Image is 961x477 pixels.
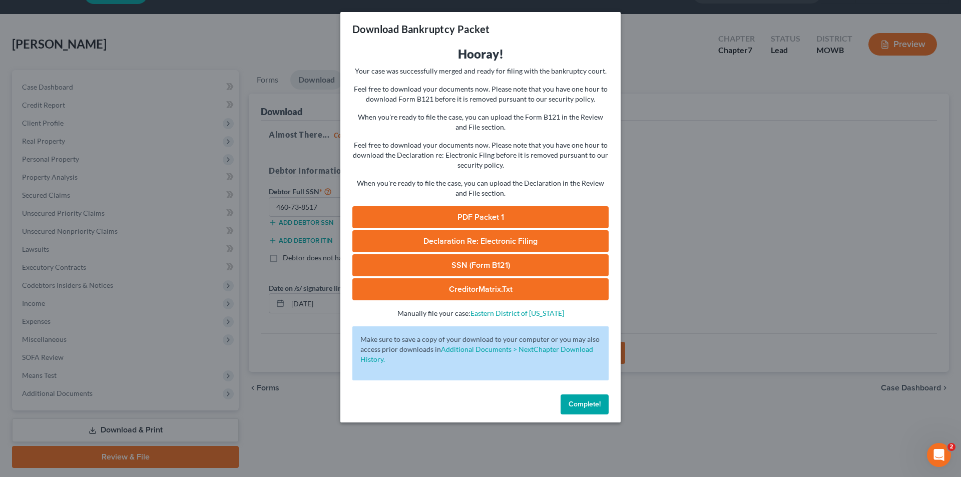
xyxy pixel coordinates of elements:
iframe: Intercom live chat [927,443,951,467]
span: Declaration Re: Electronic Filing [423,236,538,246]
a: SSN (Form B121) [352,254,609,276]
p: Feel free to download your documents now. Please note that you have one hour to download the Decl... [352,140,609,170]
a: CreditorMatrix.txt [352,278,609,300]
p: Feel free to download your documents now. Please note that you have one hour to download Form B12... [352,84,609,104]
p: Manually file your case: [352,308,609,318]
p: When you're ready to file the case, you can upload the Form B121 in the Review and File section. [352,112,609,132]
p: When you're ready to file the case, you can upload the Declaration in the Review and File section. [352,178,609,198]
a: PDF Packet 1 [352,206,609,228]
h3: Hooray! [352,46,609,62]
a: Eastern District of [US_STATE] [470,309,564,317]
p: Make sure to save a copy of your download to your computer or you may also access prior downloads in [360,334,601,364]
a: Additional Documents > NextChapter Download History. [360,345,593,363]
a: Declaration Re: Electronic Filing [352,230,609,252]
span: Complete! [569,400,601,408]
h3: Download Bankruptcy Packet [352,22,490,36]
button: Complete! [561,394,609,414]
span: 2 [947,443,955,451]
p: Your case was successfully merged and ready for filing with the bankruptcy court. [352,66,609,76]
